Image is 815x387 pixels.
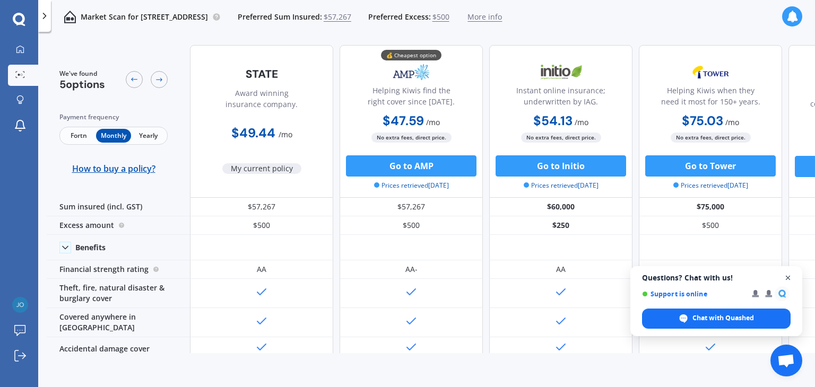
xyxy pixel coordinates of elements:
span: Preferred Excess: [368,12,431,22]
div: Instant online insurance; underwritten by IAG. [498,85,623,111]
p: Market Scan for [STREET_ADDRESS] [81,12,208,22]
span: Support is online [642,290,744,298]
span: Prices retrieved [DATE] [524,181,599,190]
div: Accidental damage cover [47,337,190,360]
span: Prices retrieved [DATE] [374,181,449,190]
div: Chat with Quashed [642,309,791,329]
div: $57,267 [340,198,483,216]
span: Fortn [62,129,96,143]
span: No extra fees, direct price. [671,133,751,143]
div: $500 [639,216,782,235]
span: How to buy a policy? [72,163,155,174]
div: Sum insured (incl. GST) [47,198,190,216]
div: $75,000 [639,198,782,216]
b: $47.59 [383,112,424,129]
img: AMP.webp [376,59,446,85]
b: $75.03 [682,112,723,129]
button: Go to AMP [346,155,476,177]
div: $57,267 [190,198,333,216]
span: Monthly [96,129,131,143]
div: Excess amount [47,216,190,235]
button: Go to Initio [496,155,626,177]
span: $500 [432,12,449,22]
div: Covered anywhere in [GEOGRAPHIC_DATA] [47,308,190,337]
div: Helping Kiwis find the right cover since [DATE]. [349,85,474,111]
span: / mo [426,117,440,127]
span: No extra fees, direct price. [521,133,601,143]
div: $60,000 [489,198,632,216]
div: AA [556,264,566,275]
span: My current policy [222,163,301,174]
div: Helping Kiwis when they need it most for 150+ years. [648,85,773,111]
img: home-and-contents.b802091223b8502ef2dd.svg [64,11,76,23]
span: 5 options [59,77,105,91]
span: / mo [575,117,588,127]
span: Preferred Sum Insured: [238,12,322,22]
b: $54.13 [533,112,573,129]
div: Award winning insurance company. [199,87,324,114]
span: / mo [725,117,739,127]
div: AA [257,264,266,275]
span: / mo [279,129,292,139]
div: AA- [405,264,418,275]
span: Yearly [131,129,166,143]
span: No extra fees, direct price. [371,133,452,143]
div: 💰 Cheapest option [381,50,441,60]
div: $500 [340,216,483,235]
span: Close chat [782,271,795,285]
button: Go to Tower [645,155,776,177]
span: More info [467,12,502,22]
div: Payment frequency [59,112,168,122]
span: We've found [59,69,105,78]
span: $57,267 [324,12,351,22]
img: Tower.webp [675,59,745,85]
div: Benefits [75,243,106,252]
div: Financial strength rating [47,260,190,279]
div: Theft, fire, natural disaster & burglary cover [47,279,190,308]
img: 426b0783bf4a31be2215eab32d056092 [12,297,28,313]
img: State-text-1.webp [227,61,297,86]
img: Initio.webp [526,59,596,85]
span: Prices retrieved [DATE] [673,181,748,190]
span: Questions? Chat with us! [642,274,791,282]
span: Chat with Quashed [692,313,754,323]
div: A- [707,264,714,275]
b: $49.44 [231,125,275,141]
div: $500 [190,216,333,235]
div: $250 [489,216,632,235]
div: Open chat [770,345,802,376]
